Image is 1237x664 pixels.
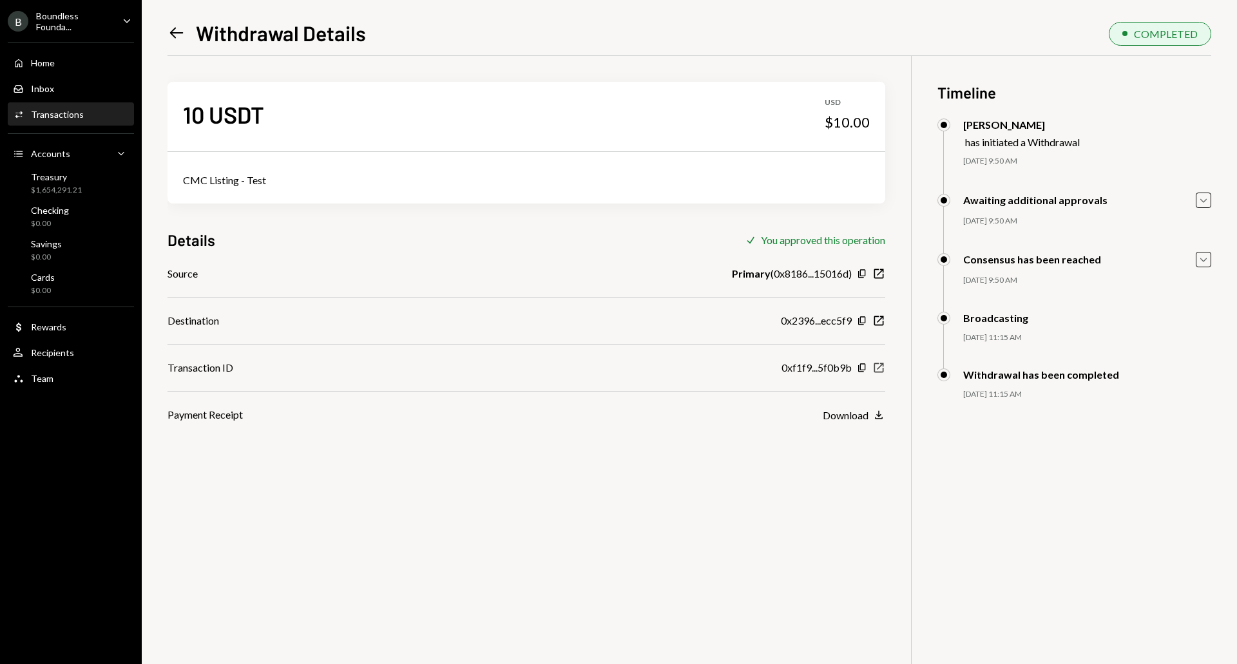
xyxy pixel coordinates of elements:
[168,313,219,328] div: Destination
[31,185,82,196] div: $1,654,291.21
[31,109,84,120] div: Transactions
[8,77,134,100] a: Inbox
[31,285,55,296] div: $0.00
[823,409,868,421] div: Download
[823,408,885,422] button: Download
[963,389,1211,400] div: [DATE] 11:15 AM
[8,268,134,299] a: Cards$0.00
[1134,28,1198,40] div: COMPLETED
[732,266,771,281] b: Primary
[31,57,55,68] div: Home
[31,218,69,229] div: $0.00
[782,360,852,375] div: 0xf1f9...5f0b9b
[963,253,1101,265] div: Consensus has been reached
[937,82,1211,103] h3: Timeline
[183,173,870,188] div: CMC Listing - Test
[168,360,233,375] div: Transaction ID
[31,272,55,283] div: Cards
[963,275,1211,286] div: [DATE] 9:50 AM
[8,11,28,32] div: B
[963,312,1028,324] div: Broadcasting
[8,51,134,74] a: Home
[963,194,1108,206] div: Awaiting additional approvals
[8,366,134,390] a: Team
[31,347,74,358] div: Recipients
[965,136,1080,148] div: has initiated a Withdrawal
[963,368,1119,381] div: Withdrawal has been completed
[183,100,264,129] div: 10 USDT
[8,315,134,338] a: Rewards
[963,156,1211,167] div: [DATE] 9:50 AM
[963,119,1080,131] div: [PERSON_NAME]
[168,266,198,281] div: Source
[31,148,70,159] div: Accounts
[732,266,852,281] div: ( 0x8186...15016d )
[168,229,215,251] h3: Details
[168,407,243,422] div: Payment Receipt
[31,373,53,384] div: Team
[8,201,134,232] a: Checking$0.00
[825,97,870,108] div: USD
[8,142,134,165] a: Accounts
[825,113,870,131] div: $10.00
[31,171,82,182] div: Treasury
[31,321,66,332] div: Rewards
[963,216,1211,227] div: [DATE] 9:50 AM
[36,10,112,32] div: Boundless Founda...
[781,313,852,328] div: 0x2396...ecc5f9
[31,205,69,216] div: Checking
[31,238,62,249] div: Savings
[31,83,54,94] div: Inbox
[8,167,134,198] a: Treasury$1,654,291.21
[196,20,366,46] h1: Withdrawal Details
[8,341,134,364] a: Recipients
[8,102,134,126] a: Transactions
[761,234,885,246] div: You approved this operation
[31,252,62,263] div: $0.00
[8,234,134,265] a: Savings$0.00
[963,332,1211,343] div: [DATE] 11:15 AM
